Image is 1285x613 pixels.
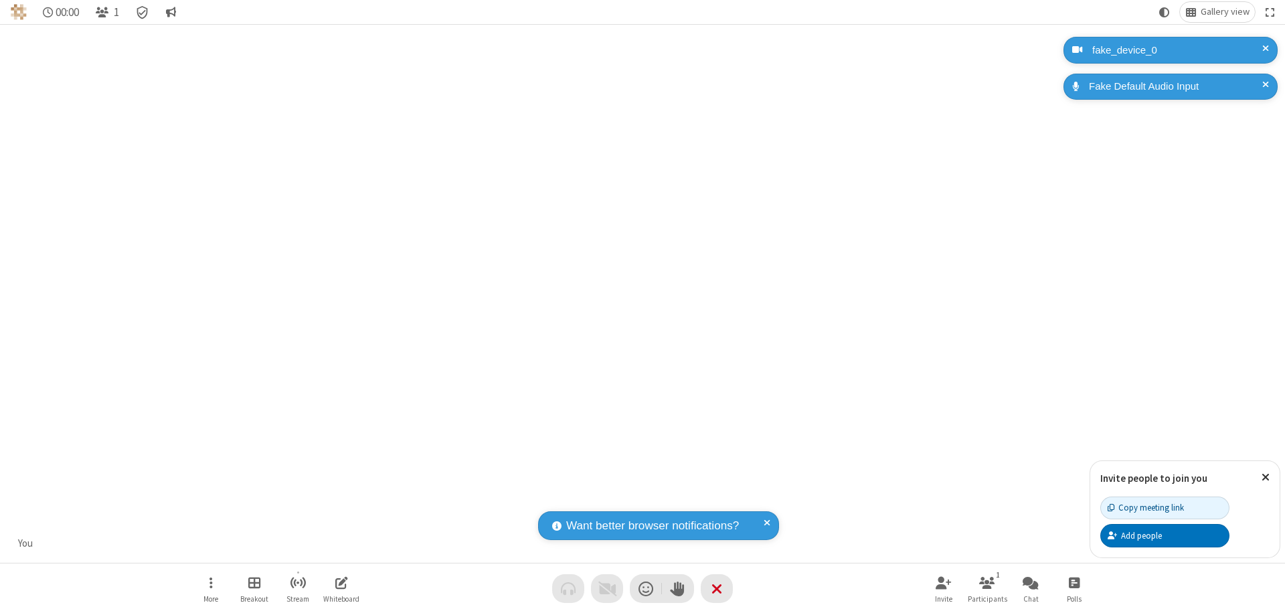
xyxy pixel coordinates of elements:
[968,595,1007,603] span: Participants
[993,569,1004,581] div: 1
[1054,570,1094,608] button: Open poll
[1100,472,1207,485] label: Invite people to join you
[11,4,27,20] img: QA Selenium DO NOT DELETE OR CHANGE
[552,574,584,603] button: Audio problem - check your Internet connection or call by phone
[1084,79,1268,94] div: Fake Default Audio Input
[13,536,38,551] div: You
[90,2,124,22] button: Open participant list
[967,570,1007,608] button: Open participant list
[1088,43,1268,58] div: fake_device_0
[1067,595,1082,603] span: Polls
[160,2,181,22] button: Conversation
[240,595,268,603] span: Breakout
[114,6,119,19] span: 1
[130,2,155,22] div: Meeting details Encryption enabled
[1100,497,1229,519] button: Copy meeting link
[701,574,733,603] button: End or leave meeting
[566,517,739,535] span: Want better browser notifications?
[1154,2,1175,22] button: Using system theme
[37,2,85,22] div: Timer
[1260,2,1280,22] button: Fullscreen
[1011,570,1051,608] button: Open chat
[321,570,361,608] button: Open shared whiteboard
[1023,595,1039,603] span: Chat
[935,595,952,603] span: Invite
[1180,2,1255,22] button: Change layout
[662,574,694,603] button: Raise hand
[591,574,623,603] button: Video
[191,570,231,608] button: Open menu
[630,574,662,603] button: Send a reaction
[1100,524,1229,547] button: Add people
[1201,7,1250,17] span: Gallery view
[1108,501,1184,514] div: Copy meeting link
[286,595,309,603] span: Stream
[56,6,79,19] span: 00:00
[323,595,359,603] span: Whiteboard
[1252,461,1280,494] button: Close popover
[234,570,274,608] button: Manage Breakout Rooms
[203,595,218,603] span: More
[924,570,964,608] button: Invite participants (⌘+Shift+I)
[278,570,318,608] button: Start streaming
